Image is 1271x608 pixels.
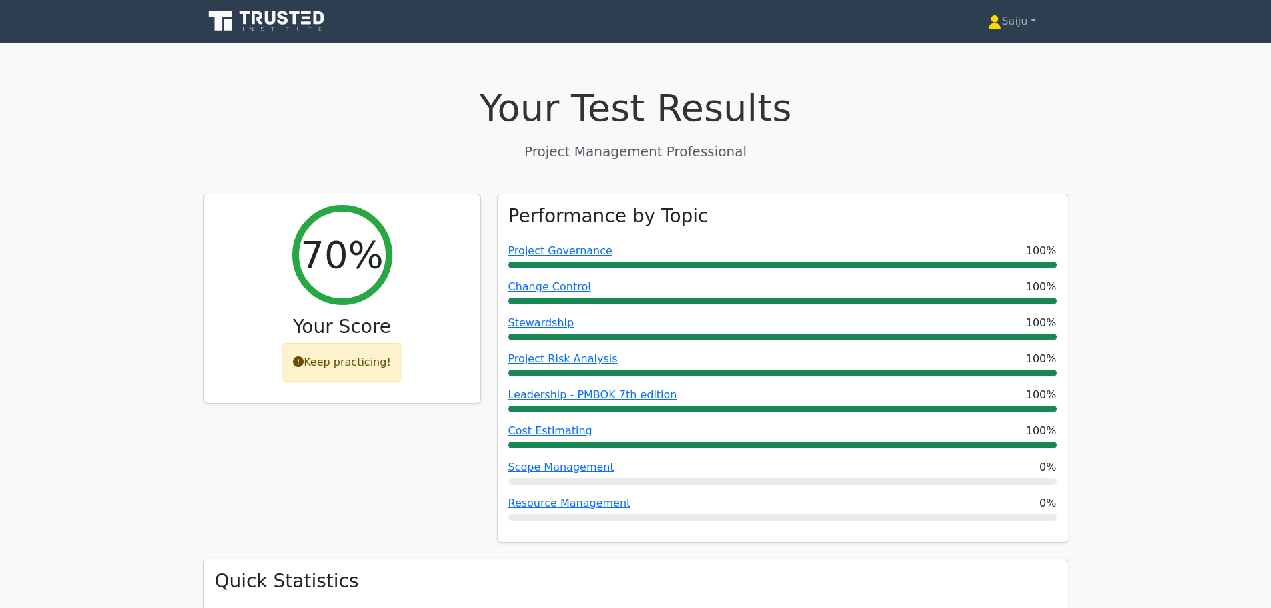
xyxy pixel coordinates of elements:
[1026,279,1057,295] span: 100%
[1026,423,1057,439] span: 100%
[300,232,383,277] h2: 70%
[508,497,631,509] a: Resource Management
[508,424,592,437] a: Cost Estimating
[508,352,618,365] a: Project Risk Analysis
[1026,387,1057,403] span: 100%
[203,141,1068,162] p: Project Management Professional
[508,244,612,257] a: Project Governance
[508,388,677,401] a: Leadership - PMBOK 7th edition
[215,316,470,338] h3: Your Score
[1026,351,1057,367] span: 100%
[215,570,1057,593] h3: Quick Statistics
[1026,315,1057,331] span: 100%
[1039,459,1056,475] span: 0%
[508,280,591,293] a: Change Control
[203,85,1068,130] h1: Your Test Results
[956,8,1068,35] a: Saiju
[508,316,574,329] a: Stewardship
[508,205,709,228] h3: Performance by Topic
[1026,243,1057,259] span: 100%
[508,461,614,473] a: Scope Management
[1039,495,1056,511] span: 0%
[282,343,402,382] div: Keep practicing!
